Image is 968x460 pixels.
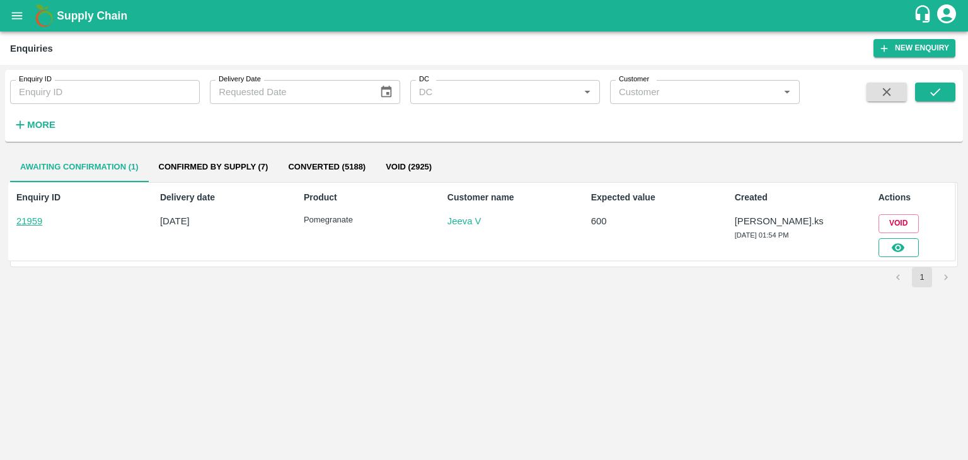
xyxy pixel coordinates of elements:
p: [PERSON_NAME].ks [735,214,808,228]
a: Supply Chain [57,7,913,25]
button: Open [579,84,596,100]
button: Choose date [374,80,398,104]
p: Actions [879,191,952,204]
p: 600 [591,214,664,228]
button: open drawer [3,1,32,30]
img: logo [32,3,57,28]
div: Enquiries [10,40,53,57]
input: DC [414,84,575,100]
button: page 1 [912,267,932,287]
button: Awaiting confirmation (1) [10,152,149,182]
label: Customer [619,74,649,84]
strong: More [27,120,55,130]
button: New Enquiry [873,39,955,57]
nav: pagination navigation [886,267,958,287]
p: Created [735,191,808,204]
a: Jeeva V [447,214,521,228]
button: Open [779,84,795,100]
button: More [10,114,59,135]
p: [DATE] [160,214,233,228]
p: Pomegranate [304,214,377,226]
div: account of current user [935,3,958,29]
button: Void [879,214,919,233]
div: customer-support [913,4,935,27]
b: Supply Chain [57,9,127,22]
button: Converted (5188) [278,152,376,182]
label: Delivery Date [219,74,261,84]
label: DC [419,74,429,84]
p: Enquiry ID [16,191,89,204]
label: Enquiry ID [19,74,52,84]
input: Customer [614,84,775,100]
p: Delivery date [160,191,233,204]
a: 21959 [16,216,42,226]
button: Void (2925) [376,152,442,182]
span: [DATE] 01:54 PM [735,231,789,239]
p: Customer name [447,191,521,204]
input: Enquiry ID [10,80,200,104]
input: Requested Date [210,80,369,104]
p: Product [304,191,377,204]
p: Expected value [591,191,664,204]
button: Confirmed by supply (7) [149,152,279,182]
